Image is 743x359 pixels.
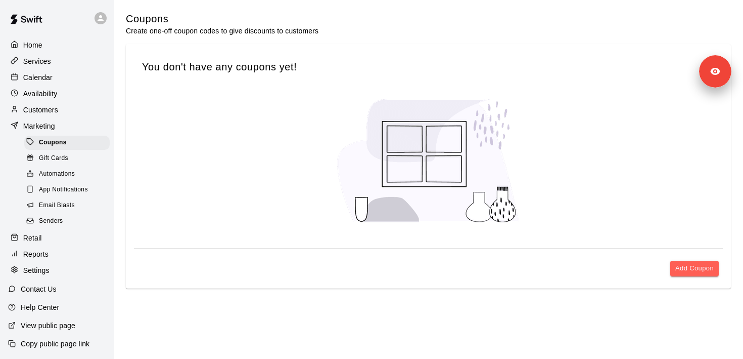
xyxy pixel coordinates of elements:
[8,86,106,101] a: Availability
[24,198,110,213] div: Email Blasts
[8,37,106,53] a: Home
[23,72,53,83] p: Calendar
[8,102,106,117] a: Customers
[24,136,110,150] div: Coupons
[21,339,89,349] p: Copy public page link
[24,182,114,198] a: App Notifications
[670,261,719,276] button: Add Coupon
[24,167,110,181] div: Automations
[8,118,106,134] a: Marketing
[39,138,67,148] span: Coupons
[23,105,58,115] p: Customers
[24,198,114,214] a: Email Blasts
[24,135,114,150] a: Coupons
[328,90,530,232] img: No coupons created
[23,89,58,99] p: Availability
[24,167,114,182] a: Automations
[8,70,106,85] a: Calendar
[126,26,318,36] p: Create one-off coupon codes to give discounts to customers
[24,183,110,197] div: App Notifications
[142,60,715,74] h5: You don't have any coupons yet!
[39,216,63,226] span: Senders
[24,151,110,166] div: Gift Cards
[8,263,106,278] a: Settings
[24,214,114,229] a: Senders
[39,169,75,179] span: Automations
[126,12,318,26] h5: Coupons
[24,150,114,166] a: Gift Cards
[39,185,88,195] span: App Notifications
[39,201,75,211] span: Email Blasts
[23,121,55,131] p: Marketing
[21,321,75,331] p: View public page
[8,247,106,262] a: Reports
[21,284,57,294] p: Contact Us
[23,249,49,259] p: Reports
[39,153,68,164] span: Gift Cards
[24,214,110,228] div: Senders
[8,230,106,246] a: Retail
[23,40,42,50] p: Home
[23,265,50,275] p: Settings
[8,54,106,69] a: Services
[23,56,51,66] p: Services
[23,233,42,243] p: Retail
[21,302,59,312] p: Help Center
